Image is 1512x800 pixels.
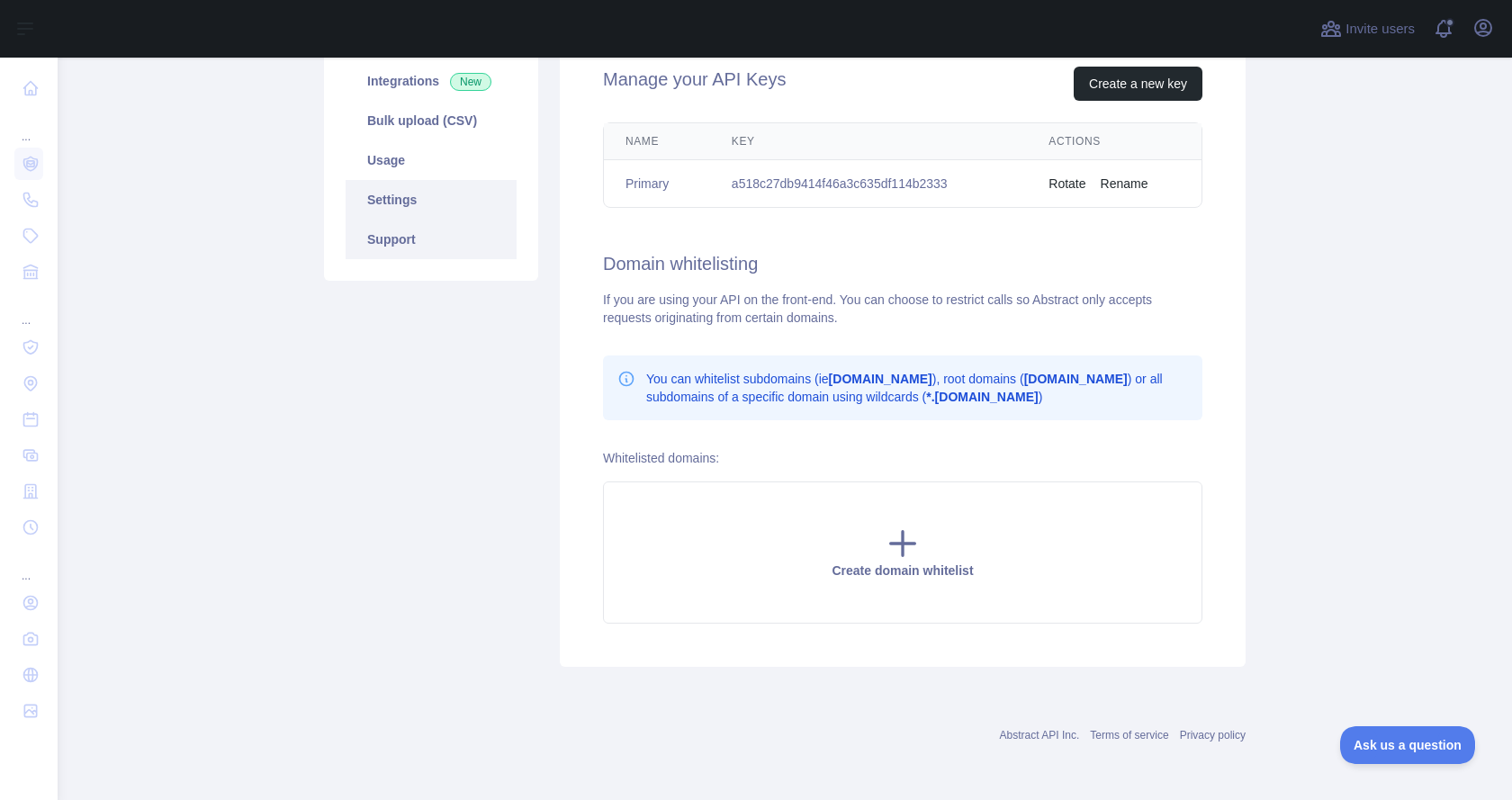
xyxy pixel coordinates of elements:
[346,101,517,140] a: Bulk upload (CSV)
[604,123,710,160] th: Name
[832,563,973,578] span: Create domain whitelist
[1000,729,1080,742] a: Abstract API Inc.
[1317,14,1418,43] button: Invite users
[710,160,1027,208] td: a518c27db9414f46a3c635df114b2333
[1024,372,1128,386] b: [DOMAIN_NAME]
[829,372,932,386] b: [DOMAIN_NAME]
[603,451,719,465] label: Whitelisted domains:
[1074,67,1202,101] button: Create a new key
[1048,175,1085,193] button: Rotate
[1101,175,1148,193] button: Rename
[603,251,1202,276] h2: Domain whitelisting
[1180,729,1246,742] a: Privacy policy
[1090,729,1168,742] a: Terms of service
[603,291,1202,327] div: If you are using your API on the front-end. You can choose to restrict calls so Abstract only acc...
[604,160,710,208] td: Primary
[1345,19,1415,40] span: Invite users
[346,140,517,180] a: Usage
[346,61,517,101] a: Integrations New
[926,390,1038,404] b: *.[DOMAIN_NAME]
[710,123,1027,160] th: Key
[14,547,43,583] div: ...
[346,180,517,220] a: Settings
[450,73,491,91] span: New
[1340,726,1476,764] iframe: Toggle Customer Support
[646,370,1188,406] p: You can whitelist subdomains (ie ), root domains ( ) or all subdomains of a specific domain using...
[1027,123,1201,160] th: Actions
[14,292,43,328] div: ...
[346,220,517,259] a: Support
[603,67,786,101] h2: Manage your API Keys
[14,108,43,144] div: ...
